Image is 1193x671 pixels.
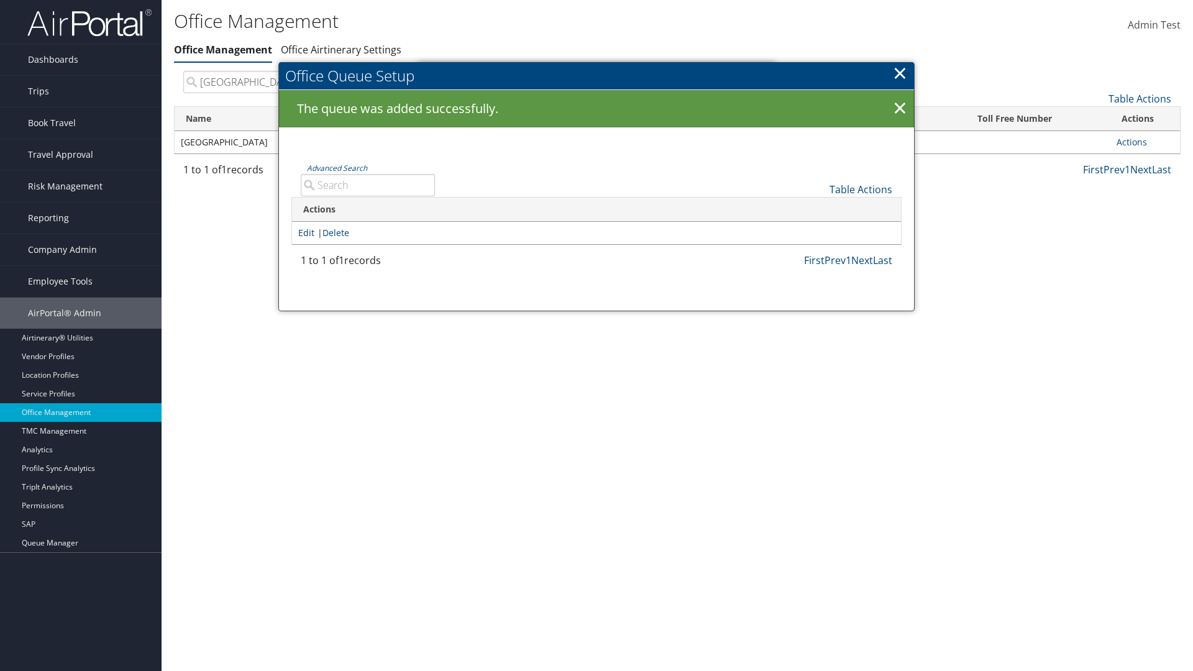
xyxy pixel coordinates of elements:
[889,96,911,121] a: ×
[279,90,914,127] div: The queue was added successfully.
[28,171,103,202] span: Risk Management
[28,266,93,297] span: Employee Tools
[1152,163,1171,176] a: Last
[846,253,851,267] a: 1
[298,227,314,239] a: Edit
[1128,18,1181,32] span: Admin Test
[966,107,1110,131] th: Toll Free Number: activate to sort column ascending
[339,253,344,267] span: 1
[28,234,97,265] span: Company Admin
[851,253,873,267] a: Next
[28,44,78,75] span: Dashboards
[1083,163,1104,176] a: First
[1104,163,1125,176] a: Prev
[1128,6,1181,45] a: Admin Test
[1108,92,1171,106] a: Table Actions
[1110,107,1180,131] th: Actions
[322,227,349,239] a: Delete
[28,76,49,107] span: Trips
[804,253,825,267] a: First
[1117,136,1147,148] a: Actions
[279,62,914,89] h2: Office Queue Setup
[221,163,227,176] span: 1
[28,139,93,170] span: Travel Approval
[27,8,152,37] img: airportal-logo.png
[307,163,367,173] a: Advanced Search
[175,107,379,131] th: Name: activate to sort column ascending
[28,107,76,139] span: Book Travel
[183,162,416,183] div: 1 to 1 of records
[301,253,435,274] div: 1 to 1 of records
[301,174,435,196] input: Advanced Search
[174,43,272,57] a: Office Management
[830,183,892,196] a: Table Actions
[183,71,416,93] input: Search
[825,253,846,267] a: Prev
[175,131,379,153] td: [GEOGRAPHIC_DATA]
[174,8,845,34] h1: Office Management
[873,253,892,267] a: Last
[292,198,901,222] th: Actions
[893,60,907,85] a: ×
[292,222,901,244] td: |
[1125,163,1130,176] a: 1
[281,43,401,57] a: Office Airtinerary Settings
[1130,163,1152,176] a: Next
[28,298,101,329] span: AirPortal® Admin
[28,203,69,234] span: Reporting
